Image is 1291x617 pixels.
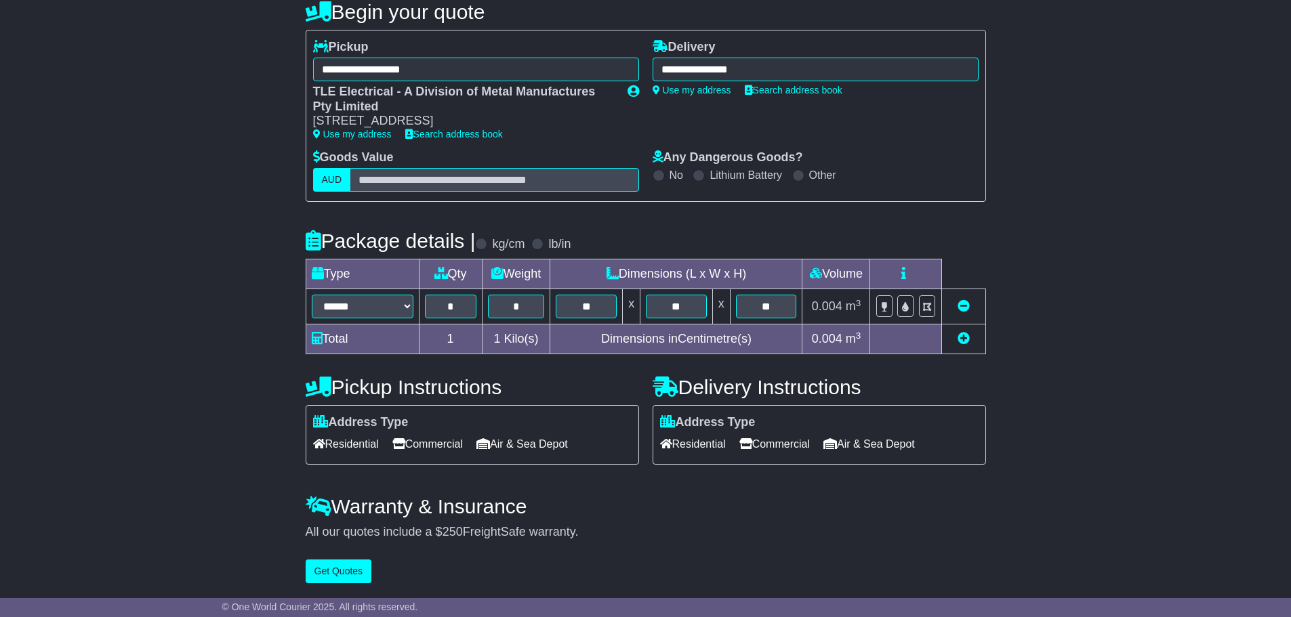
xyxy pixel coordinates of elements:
[313,168,351,192] label: AUD
[812,332,842,345] span: 0.004
[313,150,394,165] label: Goods Value
[306,376,639,398] h4: Pickup Instructions
[802,259,870,289] td: Volume
[313,114,614,129] div: [STREET_ADDRESS]
[710,169,782,182] label: Lithium Battery
[392,433,463,454] span: Commercial
[405,129,503,140] a: Search address book
[958,299,970,313] a: Remove this item
[712,289,730,324] td: x
[482,259,550,289] td: Weight
[653,376,986,398] h4: Delivery Instructions
[492,237,525,252] label: kg/cm
[550,324,802,354] td: Dimensions in Centimetre(s)
[482,324,550,354] td: Kilo(s)
[306,525,986,540] div: All our quotes include a $ FreightSafe warranty.
[548,237,571,252] label: lb/in
[653,150,803,165] label: Any Dangerous Goods?
[313,415,409,430] label: Address Type
[653,40,716,55] label: Delivery
[660,433,726,454] span: Residential
[306,1,986,23] h4: Begin your quote
[660,415,756,430] label: Address Type
[222,601,418,612] span: © One World Courier 2025. All rights reserved.
[856,298,861,308] sup: 3
[823,433,915,454] span: Air & Sea Depot
[846,332,861,345] span: m
[493,332,500,345] span: 1
[653,85,731,95] a: Use my address
[812,299,842,313] span: 0.004
[306,230,476,252] h4: Package details |
[306,259,419,289] td: Type
[550,259,802,289] td: Dimensions (L x W x H)
[313,85,614,114] div: TLE Electrical - A Division of Metal Manufactures Pty Limited
[306,495,986,517] h4: Warranty & Insurance
[306,324,419,354] td: Total
[958,332,970,345] a: Add new item
[443,525,463,538] span: 250
[419,259,482,289] td: Qty
[313,129,392,140] a: Use my address
[670,169,683,182] label: No
[476,433,568,454] span: Air & Sea Depot
[419,324,482,354] td: 1
[745,85,842,95] a: Search address book
[739,433,810,454] span: Commercial
[313,40,369,55] label: Pickup
[313,433,379,454] span: Residential
[809,169,836,182] label: Other
[856,331,861,341] sup: 3
[846,299,861,313] span: m
[306,559,372,583] button: Get Quotes
[623,289,640,324] td: x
